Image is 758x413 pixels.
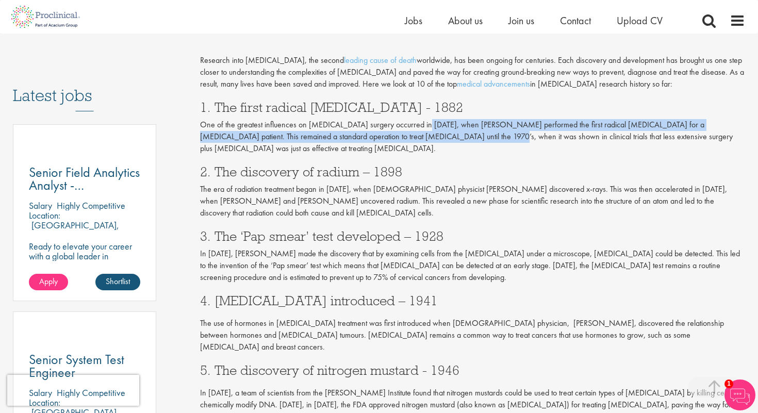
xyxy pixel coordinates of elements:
[405,14,422,27] a: Jobs
[724,379,733,388] span: 1
[560,14,591,27] a: Contact
[29,353,140,379] a: Senior System Test Engineer
[7,375,139,406] iframe: reCAPTCHA
[200,318,746,353] p: The use of hormones in [MEDICAL_DATA] treatment was first introduced when [DEMOGRAPHIC_DATA] phys...
[29,219,119,241] p: [GEOGRAPHIC_DATA], [GEOGRAPHIC_DATA]
[39,276,58,287] span: Apply
[200,101,746,114] h3: 1. The first radical [MEDICAL_DATA] - 1882
[724,379,755,410] img: Chatbot
[457,78,530,89] a: medical advancements
[200,165,746,178] h3: 2. The discovery of radium – 1898
[200,119,746,155] p: One of the greatest influences on [MEDICAL_DATA] surgery occurred in [DATE], when [PERSON_NAME] p...
[617,14,663,27] a: Upload CV
[344,55,417,65] a: leading cause of death
[29,209,60,221] span: Location:
[200,229,746,243] h3: 3. The ‘Pap smear’ test developed – 1928
[29,351,124,381] span: Senior System Test Engineer
[200,294,746,307] h3: 4. [MEDICAL_DATA] introduced – 1941
[29,200,52,211] span: Salary
[95,274,140,290] a: Shortlist
[448,14,483,27] a: About us
[13,61,156,111] h3: Latest jobs
[29,241,140,310] p: Ready to elevate your career with a global leader in [MEDICAL_DATA] care? Join us as a Senior Fie...
[29,166,140,192] a: Senior Field Analytics Analyst - [GEOGRAPHIC_DATA] and [GEOGRAPHIC_DATA]
[57,200,125,211] p: Highly Competitive
[508,14,534,27] a: Join us
[29,274,68,290] a: Apply
[200,55,746,90] p: Research into [MEDICAL_DATA], the second worldwide, has been ongoing for centuries. Each discover...
[200,364,746,377] h3: 5. The discovery of nitrogen mustard - 1946
[200,248,746,284] p: In [DATE], [PERSON_NAME] made the discovery that by examining cells from the [MEDICAL_DATA] under...
[200,184,746,219] p: The era of radiation treatment began in [DATE], when [DEMOGRAPHIC_DATA] physicist [PERSON_NAME] d...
